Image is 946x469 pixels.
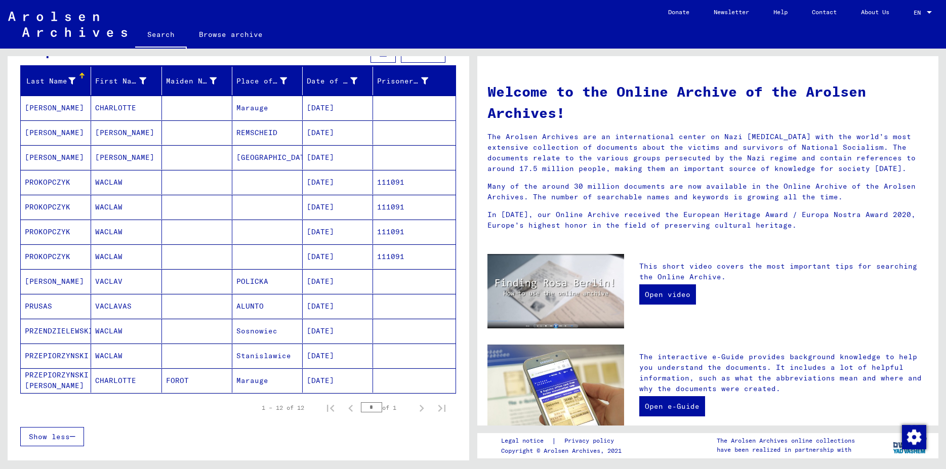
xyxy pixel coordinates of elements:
[639,284,696,305] a: Open video
[166,76,217,87] div: Maiden Name
[21,344,91,368] mat-cell: PRZEPIORZYNSKI
[21,195,91,219] mat-cell: PROKOPCZYK
[303,96,373,120] mat-cell: [DATE]
[91,294,161,318] mat-cell: VACLAVAS
[91,344,161,368] mat-cell: WACLAW
[21,120,91,145] mat-cell: [PERSON_NAME]
[232,96,303,120] mat-cell: Marauge
[487,81,929,123] h1: Welcome to the Online Archive of the Arolsen Archives!
[21,145,91,169] mat-cell: [PERSON_NAME]
[91,368,161,393] mat-cell: CHARLOTTE
[891,433,929,458] img: yv_logo.png
[373,67,455,95] mat-header-cell: Prisoner #
[193,49,252,58] span: records found
[902,425,926,449] img: Zustimmung ändern
[487,345,624,436] img: eguide.jpg
[556,436,626,446] a: Privacy policy
[21,244,91,269] mat-cell: PROKOPCZYK
[135,22,187,49] a: Search
[487,209,929,231] p: In [DATE], our Online Archive received the European Heritage Award / Europa Nostra Award 2020, Eu...
[95,73,161,89] div: First Name
[303,319,373,343] mat-cell: [DATE]
[373,170,455,194] mat-cell: 111091
[91,269,161,293] mat-cell: VACLAV
[95,76,146,87] div: First Name
[432,398,452,418] button: Last page
[303,294,373,318] mat-cell: [DATE]
[501,436,626,446] div: |
[21,170,91,194] mat-cell: PROKOPCZYK
[21,294,91,318] mat-cell: PRUSAS
[914,9,921,16] mat-select-trigger: EN
[25,73,91,89] div: Last Name
[303,269,373,293] mat-cell: [DATE]
[487,181,929,202] p: Many of the around 30 million documents are now available in the Online Archive of the Arolsen Ar...
[232,294,303,318] mat-cell: ALUNTO
[501,446,626,455] p: Copyright © Arolsen Archives, 2021
[487,132,929,174] p: The Arolsen Archives are an international center on Nazi [MEDICAL_DATA] with the world’s most ext...
[303,244,373,269] mat-cell: [DATE]
[303,368,373,393] mat-cell: [DATE]
[303,145,373,169] mat-cell: [DATE]
[303,344,373,368] mat-cell: [DATE]
[25,76,75,87] div: Last Name
[320,398,341,418] button: First page
[232,120,303,145] mat-cell: REMSCHEID
[232,344,303,368] mat-cell: Stanislawice
[91,120,161,145] mat-cell: [PERSON_NAME]
[373,244,455,269] mat-cell: 111091
[232,368,303,393] mat-cell: Marauge
[901,424,926,449] div: Zustimmung ändern
[162,67,232,95] mat-header-cell: Maiden Name
[303,170,373,194] mat-cell: [DATE]
[8,12,127,37] img: Arolsen_neg.svg
[184,49,193,58] span: 12
[91,319,161,343] mat-cell: WACLAW
[717,436,855,445] p: The Arolsen Archives online collections
[162,368,232,393] mat-cell: FOROT
[29,432,70,441] span: Show less
[91,195,161,219] mat-cell: WACLAW
[307,76,357,87] div: Date of Birth
[303,120,373,145] mat-cell: [DATE]
[373,220,455,244] mat-cell: 111091
[91,220,161,244] mat-cell: WACLAW
[501,436,552,446] a: Legal notice
[409,49,437,58] span: Filter
[303,195,373,219] mat-cell: [DATE]
[412,398,432,418] button: Next page
[187,22,275,47] a: Browse archive
[21,96,91,120] mat-cell: [PERSON_NAME]
[21,269,91,293] mat-cell: [PERSON_NAME]
[377,76,428,87] div: Prisoner #
[236,76,287,87] div: Place of Birth
[166,73,232,89] div: Maiden Name
[717,445,855,454] p: have been realized in partnership with
[307,73,373,89] div: Date of Birth
[639,396,705,416] a: Open e-Guide
[232,319,303,343] mat-cell: Sosnowiec
[232,67,303,95] mat-header-cell: Place of Birth
[341,398,361,418] button: Previous page
[303,220,373,244] mat-cell: [DATE]
[20,427,84,446] button: Show less
[232,145,303,169] mat-cell: [GEOGRAPHIC_DATA]
[91,67,161,95] mat-header-cell: First Name
[262,403,304,412] div: 1 – 12 of 12
[21,220,91,244] mat-cell: PROKOPCZYK
[639,261,928,282] p: This short video covers the most important tips for searching the Online Archive.
[91,170,161,194] mat-cell: WACLAW
[303,67,373,95] mat-header-cell: Date of Birth
[236,73,302,89] div: Place of Birth
[361,403,412,412] div: of 1
[487,254,624,328] img: video.jpg
[21,67,91,95] mat-header-cell: Last Name
[639,352,928,394] p: The interactive e-Guide provides background knowledge to help you understand the documents. It in...
[21,319,91,343] mat-cell: PRZENDZIELEWSKI
[232,269,303,293] mat-cell: POLICKA
[91,145,161,169] mat-cell: [PERSON_NAME]
[377,73,443,89] div: Prisoner #
[21,368,91,393] mat-cell: PRZEPIORZYNSKI [PERSON_NAME]
[373,195,455,219] mat-cell: 111091
[91,96,161,120] mat-cell: CHARLOTTE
